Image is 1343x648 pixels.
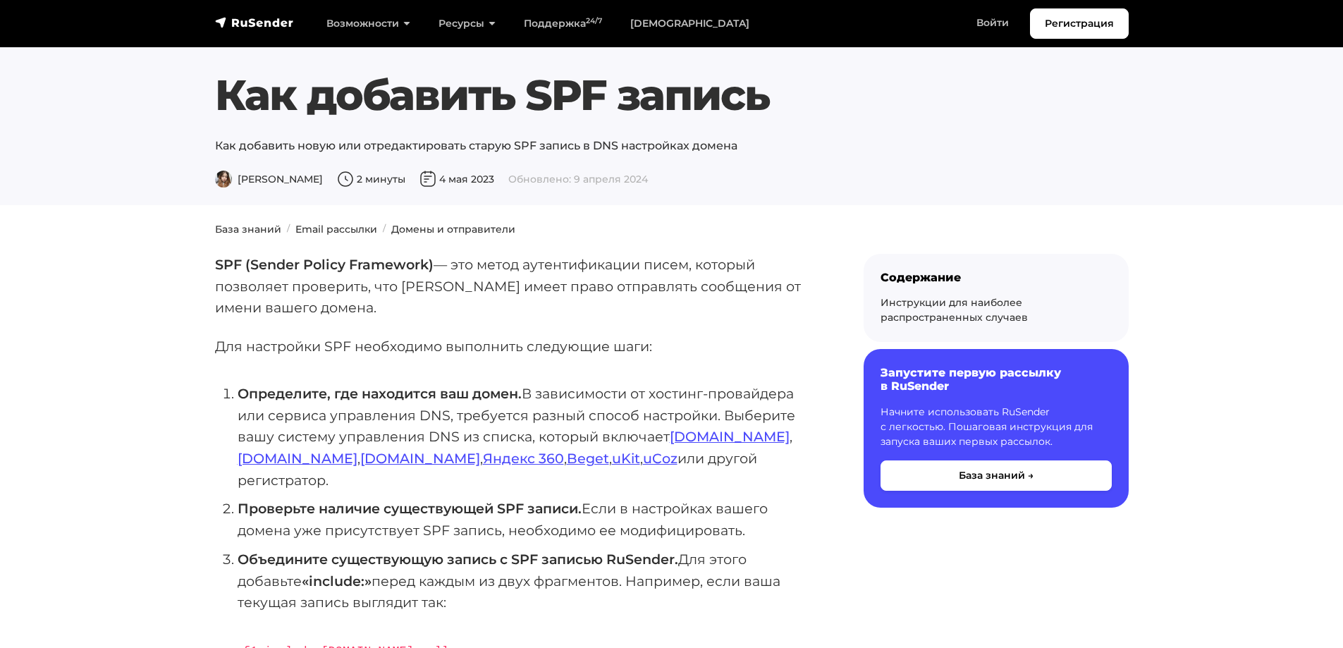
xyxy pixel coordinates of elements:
li: Если в настройках вашего домена уже присутствует SPF запись, необходимо ее модифицировать. [238,498,818,541]
p: Для настройки SPF необходимо выполнить следующие шаги: [215,336,818,357]
a: Beget [567,450,609,467]
span: 4 мая 2023 [419,173,494,185]
a: [DOMAIN_NAME] [238,450,357,467]
strong: SPF (Sender Policy Framework) [215,256,434,273]
h1: Как добавить SPF запись [215,70,1129,121]
span: [PERSON_NAME] [215,173,323,185]
p: — это метод аутентификации писем, который позволяет проверить, что [PERSON_NAME] имеет право отпр... [215,254,818,319]
a: Запустите первую рассылку в RuSender Начните использовать RuSender с легкостью. Пошаговая инструк... [864,349,1129,507]
strong: «include:» [302,573,372,589]
nav: breadcrumb [207,222,1137,237]
a: [DOMAIN_NAME] [360,450,480,467]
a: [DOMAIN_NAME] [670,428,790,445]
a: uCoz [643,450,677,467]
h6: Запустите первую рассылку в RuSender [881,366,1112,393]
a: База знаний [215,223,281,236]
a: Поддержка24/7 [510,9,616,38]
a: uKit [612,450,640,467]
a: Инструкции для наиболее распространенных случаев [881,296,1028,324]
strong: Определите, где находится ваш домен. [238,385,522,402]
a: Яндекс 360 [483,450,564,467]
li: В зависимости от хостинг-провайдера или сервиса управления DNS, требуется разный способ настройки... [238,383,818,491]
a: Войти [962,8,1023,37]
div: Содержание [881,271,1112,284]
a: Возможности [312,9,424,38]
img: RuSender [215,16,294,30]
a: Домены и отправители [391,223,515,236]
li: Для этого добавьте перед каждым из двух фрагментов. Например, если ваша текущая запись выглядит так: [238,549,818,613]
strong: Проверьте наличие существующей SPF записи. [238,500,582,517]
a: Регистрация [1030,8,1129,39]
sup: 24/7 [586,16,602,25]
strong: Объедините существующую запись с SPF записью RuSender. [238,551,678,568]
a: Email рассылки [295,223,377,236]
span: Обновлено: 9 апреля 2024 [508,173,648,185]
a: Ресурсы [424,9,510,38]
p: Как добавить новую или отредактировать старую SPF запись в DNS настройках домена [215,137,1129,154]
p: Начните использовать RuSender с легкостью. Пошаговая инструкция для запуска ваших первых рассылок. [881,405,1112,449]
button: База знаний → [881,460,1112,491]
span: 2 минуты [337,173,405,185]
img: Время чтения [337,171,354,188]
img: Дата публикации [419,171,436,188]
a: [DEMOGRAPHIC_DATA] [616,9,764,38]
